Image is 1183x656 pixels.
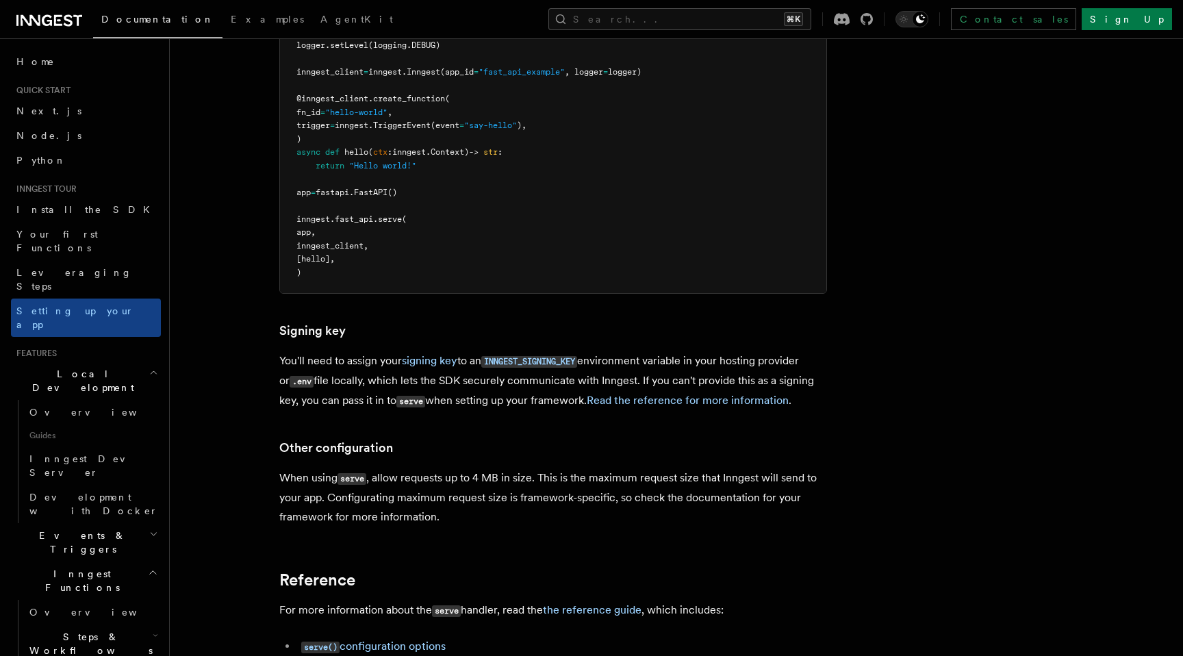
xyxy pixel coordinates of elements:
span: trigger [296,121,330,130]
span: ), [517,121,526,130]
span: app, [296,227,316,237]
span: . [325,40,330,50]
span: fast_api [335,214,373,224]
a: INNGEST_SIGNING_KEY [481,354,577,367]
code: INNGEST_SIGNING_KEY [481,356,577,368]
code: serve [396,396,425,407]
span: . [330,214,335,224]
button: Inngest Functions [11,562,161,600]
span: = [311,188,316,197]
span: @inngest_client [296,94,368,103]
p: When using , allow requests up to 4 MB in size. This is the maximum request size that Inngest wil... [279,468,827,527]
a: Overview [24,400,161,425]
span: Inngest Functions [11,567,148,594]
span: fastapi [316,188,349,197]
button: Local Development [11,362,161,400]
a: Development with Docker [24,485,161,523]
span: TriggerEvent [373,121,431,130]
span: Overview [29,607,170,618]
span: . [368,94,373,103]
span: Documentation [101,14,214,25]
span: = [364,67,368,77]
span: = [459,121,464,130]
span: inngest. [335,121,373,130]
a: Contact sales [951,8,1076,30]
a: the reference guide [543,603,641,616]
span: ) [296,134,301,144]
a: Setting up your app [11,299,161,337]
span: logger [296,40,325,50]
span: inngest [392,147,426,157]
span: inngest_client [296,67,364,77]
span: Next.js [16,105,81,116]
span: = [330,121,335,130]
a: Reference [279,570,355,590]
span: Python [16,155,66,166]
span: ctx [373,147,387,157]
span: , logger [565,67,603,77]
a: Examples [222,4,312,37]
a: Other configuration [279,438,393,457]
span: Your first Functions [16,229,98,253]
span: = [603,67,608,77]
span: : [498,147,503,157]
div: Local Development [11,400,161,523]
span: . [402,67,407,77]
span: inngest [368,67,402,77]
span: app [296,188,311,197]
kbd: ⌘K [784,12,803,26]
span: (app_id [440,67,474,77]
span: = [474,67,479,77]
span: Guides [24,425,161,446]
span: serve [378,214,402,224]
p: For more information about the handler, read the , which includes: [279,601,827,620]
span: inngest_client, [296,241,368,251]
span: . [349,188,354,197]
a: Install the SDK [11,197,161,222]
span: ( [445,94,450,103]
span: "hello-world" [325,108,387,117]
span: . [426,147,431,157]
a: Overview [24,600,161,625]
span: Inngest Dev Server [29,453,147,478]
a: Documentation [93,4,222,38]
span: str [483,147,498,157]
span: = [320,108,325,117]
span: Setting up your app [16,305,134,330]
a: Node.js [11,123,161,148]
code: serve [432,605,461,617]
span: AgentKit [320,14,393,25]
span: Home [16,55,55,68]
span: Node.js [16,130,81,141]
span: ( [368,147,373,157]
button: Events & Triggers [11,523,161,562]
span: Install the SDK [16,204,158,215]
span: "Hello world!" [349,161,416,171]
span: Overview [29,407,170,418]
button: Toggle dark mode [895,11,928,27]
code: serve() [301,642,340,653]
a: serve()configuration options [301,640,446,653]
a: Read the reference for more information [587,394,789,407]
span: Examples [231,14,304,25]
span: Inngest tour [11,184,77,194]
span: Quick start [11,85,71,96]
span: logger) [608,67,641,77]
span: async [296,147,320,157]
span: "say-hello" [464,121,517,130]
a: Home [11,49,161,74]
span: ) [296,268,301,277]
a: Sign Up [1082,8,1172,30]
span: . [373,214,378,224]
span: Features [11,348,57,359]
span: create_function [373,94,445,103]
a: Signing key [279,321,346,340]
span: inngest [296,214,330,224]
a: Python [11,148,161,173]
span: Local Development [11,367,149,394]
span: Context) [431,147,469,157]
button: Search...⌘K [548,8,811,30]
span: fn_id [296,108,320,117]
span: FastAPI [354,188,387,197]
span: [hello], [296,254,335,264]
